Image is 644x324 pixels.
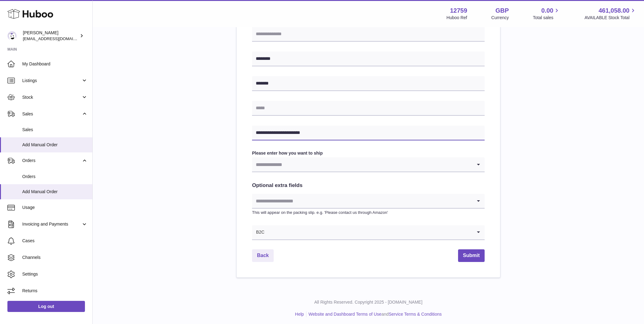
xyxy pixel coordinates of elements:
[447,15,467,21] div: Huboo Ref
[252,225,485,240] div: Search for option
[265,225,472,239] input: Search for option
[7,31,17,40] img: sofiapanwar@unndr.com
[23,36,91,41] span: [EMAIL_ADDRESS][DOMAIN_NAME]
[584,15,637,21] span: AVAILABLE Stock Total
[22,255,88,260] span: Channels
[22,288,88,294] span: Returns
[450,6,467,15] strong: 12759
[22,78,81,84] span: Listings
[599,6,629,15] span: 461,058.00
[252,249,274,262] a: Back
[22,142,88,148] span: Add Manual Order
[7,301,85,312] a: Log out
[252,194,485,209] div: Search for option
[491,15,509,21] div: Currency
[252,210,485,215] p: This will appear on the packing slip. e.g. 'Please contact us through Amazon'
[22,238,88,244] span: Cases
[252,182,485,189] h2: Optional extra fields
[22,127,88,133] span: Sales
[23,30,78,42] div: [PERSON_NAME]
[495,6,509,15] strong: GBP
[22,61,88,67] span: My Dashboard
[458,249,485,262] button: Submit
[22,94,81,100] span: Stock
[252,150,485,156] label: Please enter how you want to ship
[98,299,639,305] p: All Rights Reserved. Copyright 2025 - [DOMAIN_NAME]
[252,157,485,172] div: Search for option
[22,221,81,227] span: Invoicing and Payments
[533,6,560,21] a: 0.00 Total sales
[252,225,265,239] span: B2C
[306,311,442,317] li: and
[252,157,472,172] input: Search for option
[22,111,81,117] span: Sales
[22,205,88,210] span: Usage
[22,158,81,164] span: Orders
[541,6,554,15] span: 0.00
[22,189,88,195] span: Add Manual Order
[389,312,442,317] a: Service Terms & Conditions
[584,6,637,21] a: 461,058.00 AVAILABLE Stock Total
[22,174,88,180] span: Orders
[309,312,381,317] a: Website and Dashboard Terms of Use
[252,194,472,208] input: Search for option
[533,15,560,21] span: Total sales
[22,271,88,277] span: Settings
[295,312,304,317] a: Help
